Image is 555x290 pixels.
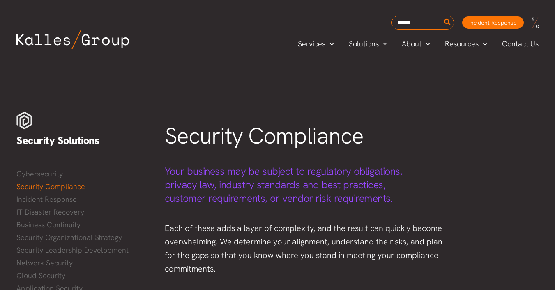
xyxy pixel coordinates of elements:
[349,38,379,50] span: Solutions
[325,38,334,50] span: Menu Toggle
[290,38,341,50] a: ServicesMenu Toggle
[16,231,148,244] a: Security Organizational Strategy
[298,38,325,50] span: Services
[502,38,539,50] span: Contact Us
[442,16,453,29] button: Search
[421,38,430,50] span: Menu Toggle
[16,180,148,193] a: Security Compliance
[445,38,479,50] span: Resources
[165,121,364,151] span: Security Compliance
[16,257,148,269] a: Network Security
[16,134,99,147] span: Security Solutions
[495,38,547,50] a: Contact Us
[479,38,487,50] span: Menu Toggle
[16,219,148,231] a: Business Continuity
[16,206,148,218] a: IT Disaster Recovery
[16,193,148,206] a: Incident Response
[16,168,148,180] a: Cybersecurity
[16,269,148,282] a: Cloud Security
[16,244,148,256] a: Security Leadership Development
[379,38,387,50] span: Menu Toggle
[438,38,495,50] a: ResourcesMenu Toggle
[402,38,421,50] span: About
[290,37,547,50] nav: Primary Site Navigation
[394,38,438,50] a: AboutMenu Toggle
[165,221,446,276] div: Each of these adds a layer of complexity, and the result can quickly become overwhelming. We dete...
[462,16,524,29] a: Incident Response
[16,30,129,49] img: Kalles Group
[165,164,403,205] span: Your business may be subject to regulatory obligations, privacy law, industry standards and best ...
[16,112,32,130] img: Security white
[341,38,395,50] a: SolutionsMenu Toggle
